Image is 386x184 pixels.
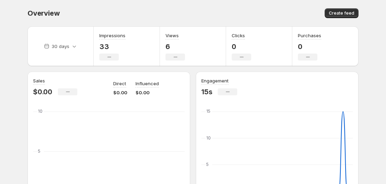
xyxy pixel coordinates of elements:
[298,42,321,51] p: 0
[206,109,210,114] text: 15
[113,80,126,87] p: Direct
[206,162,209,167] text: 5
[206,135,211,141] text: 10
[165,42,185,51] p: 6
[201,88,212,96] p: 15s
[38,149,40,154] text: 5
[232,42,251,51] p: 0
[38,109,43,114] text: 10
[165,32,179,39] h3: Views
[325,8,358,18] button: Create feed
[329,10,354,16] span: Create feed
[201,77,229,84] h3: Engagement
[232,32,245,39] h3: Clicks
[28,9,60,17] span: Overview
[52,43,69,50] p: 30 days
[33,88,52,96] p: $0.00
[136,80,159,87] p: Influenced
[298,32,321,39] h3: Purchases
[113,89,127,96] p: $0.00
[99,32,125,39] h3: Impressions
[99,42,125,51] p: 33
[33,77,45,84] h3: Sales
[136,89,159,96] p: $0.00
